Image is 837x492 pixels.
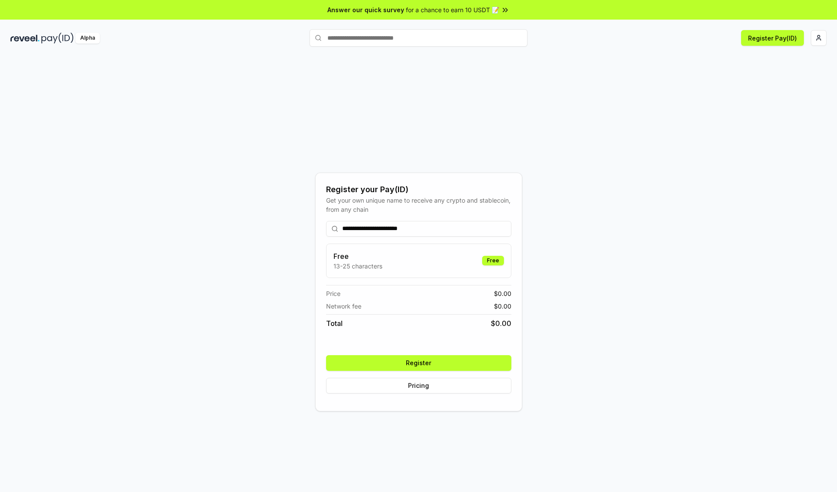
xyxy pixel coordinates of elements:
[41,33,74,44] img: pay_id
[326,318,343,329] span: Total
[10,33,40,44] img: reveel_dark
[333,251,382,261] h3: Free
[494,289,511,298] span: $ 0.00
[491,318,511,329] span: $ 0.00
[326,183,511,196] div: Register your Pay(ID)
[741,30,804,46] button: Register Pay(ID)
[326,355,511,371] button: Register
[494,302,511,311] span: $ 0.00
[406,5,499,14] span: for a chance to earn 10 USDT 📝
[482,256,504,265] div: Free
[327,5,404,14] span: Answer our quick survey
[333,261,382,271] p: 13-25 characters
[75,33,100,44] div: Alpha
[326,289,340,298] span: Price
[326,302,361,311] span: Network fee
[326,196,511,214] div: Get your own unique name to receive any crypto and stablecoin, from any chain
[326,378,511,394] button: Pricing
